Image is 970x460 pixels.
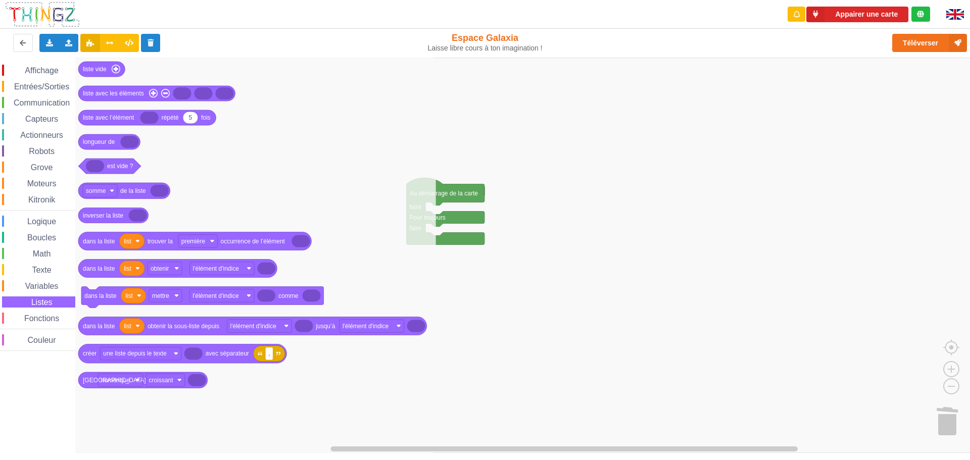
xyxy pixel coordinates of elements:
span: Texte [30,266,53,274]
span: Capteurs [24,115,60,123]
text: l'élément d'indice [343,322,389,329]
text: list [124,265,131,272]
text: obtenir [151,265,169,272]
span: Grove [29,163,55,172]
text: list [124,322,131,329]
text: numérique [101,377,130,384]
text: liste avec l’élément [83,114,134,121]
span: Moteurs [26,179,58,188]
div: Espace Galaxia [401,32,570,53]
img: thingz_logo.png [5,1,80,28]
text: fois [201,114,211,121]
text: mettre [152,292,169,299]
button: Appairer une carte [806,7,908,22]
text: Au démarrage de la carte [410,189,478,196]
text: longueur de [83,138,115,145]
text: l'élément d'indice [192,292,239,299]
text: obtenir la sous-liste depuis [148,322,219,329]
span: Math [31,249,53,258]
span: Entrées/Sorties [13,82,71,91]
span: Communication [12,98,71,107]
span: Actionneurs [19,131,65,139]
text: dans la liste [83,237,115,244]
span: Affichage [23,66,60,75]
text: avec séparateur [206,350,249,357]
text: list [125,292,133,299]
text: liste avec les éléments [83,90,144,97]
text: list [124,237,131,244]
text: inverser la liste [83,212,123,219]
text: comme [278,292,299,299]
text: première [181,237,206,244]
img: gb.png [946,9,964,20]
text: l'élément d'indice [193,265,239,272]
text: est vide ? [107,163,133,170]
text: jusqu’à [315,322,335,329]
text: croissant [149,377,174,384]
text: dans la liste [84,292,117,299]
text: somme [86,187,106,194]
text: l'élément d'indice [230,322,277,329]
text: de la liste [120,187,146,194]
text: dans la liste [83,322,115,329]
text: [GEOGRAPHIC_DATA] [83,377,146,384]
span: Variables [24,282,60,290]
text: trouver la [148,237,173,244]
span: Logique [26,217,58,226]
div: Tu es connecté au serveur de création de Thingz [911,7,930,22]
text: une liste depuis le texte [103,350,167,357]
button: Téléverser [892,34,967,52]
text: créer [83,350,96,357]
text: occurrence de l’élément [221,237,285,244]
text: Pour toujours [410,214,446,221]
text: dans la liste [83,265,115,272]
span: Listes [30,298,54,306]
text: 5 [188,114,192,121]
text: répété [162,114,179,121]
span: Boucles [26,233,58,242]
span: Fonctions [23,314,61,323]
text: liste vide [83,66,107,73]
text: , [268,350,270,357]
span: Robots [27,147,56,156]
span: Couleur [26,336,58,344]
span: Kitronik [27,195,57,204]
div: Laisse libre cours à ton imagination ! [401,44,570,53]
